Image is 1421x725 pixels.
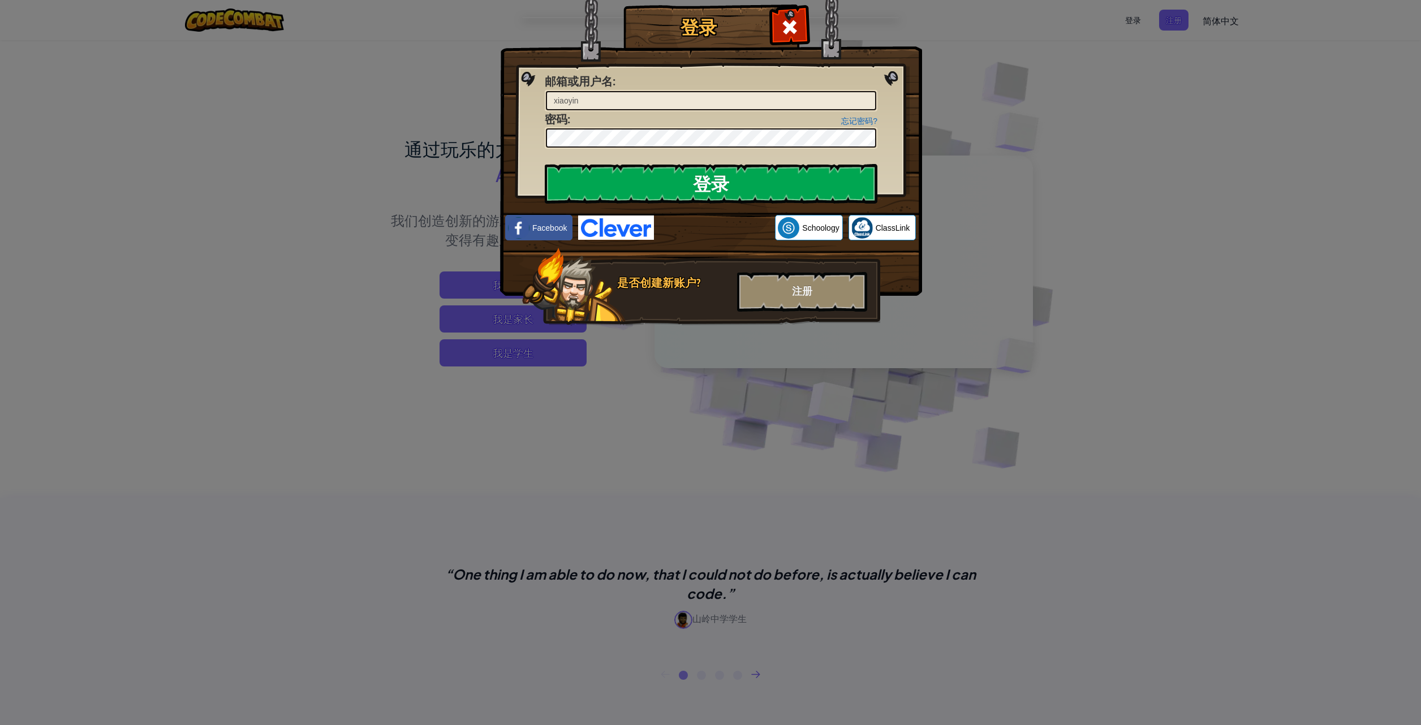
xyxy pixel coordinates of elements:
img: schoology.png [778,217,799,239]
label: : [545,74,615,90]
div: 是否创建新账户? [617,275,730,291]
a: 忘记密码? [841,116,877,126]
span: 密码 [545,111,567,127]
img: classlink-logo-small.png [851,217,873,239]
img: facebook_small.png [508,217,529,239]
label: : [545,111,570,128]
iframe: “使用 Google 账号登录”对话框 [1189,11,1410,154]
iframe: “使用 Google 账号登录”按钮 [654,215,775,240]
h1: 登录 [626,18,770,37]
div: 注册 [737,272,867,312]
span: Schoology [802,222,839,234]
span: Facebook [532,222,567,234]
img: clever-logo-blue.png [578,215,654,240]
input: 登录 [545,164,877,204]
span: 邮箱或用户名 [545,74,613,89]
span: ClassLink [876,222,910,234]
